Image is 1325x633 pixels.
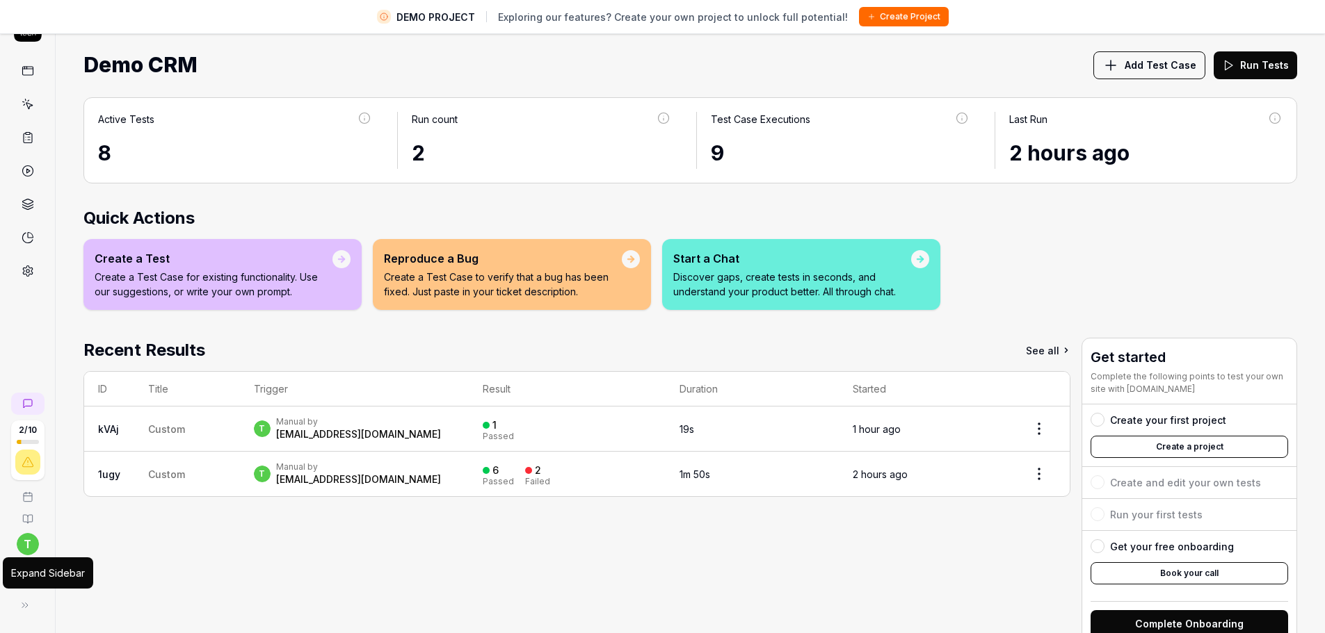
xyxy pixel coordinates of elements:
time: 1 hour ago [853,423,901,435]
button: T [6,555,49,591]
div: 2 [535,464,541,477]
a: 1ugy [98,468,120,480]
div: Active Tests [98,112,154,126]
span: Custom [148,423,185,435]
button: Create a project [1091,436,1288,458]
button: Add Test Case [1093,51,1205,79]
div: Create your first project [1110,413,1226,427]
div: 2 [412,138,671,169]
div: Passed [483,432,514,441]
div: 1 [492,419,497,431]
th: Started [839,372,1009,406]
th: ID [84,372,134,406]
a: See all [1026,338,1070,363]
div: Manual by [276,416,441,427]
span: Add Test Case [1125,58,1196,72]
span: DEMO PROJECT [396,10,475,24]
span: Exploring our features? Create your own project to unlock full potential! [498,10,848,24]
p: Create a Test Case to verify that a bug has been fixed. Just paste in your ticket description. [384,270,622,299]
h2: Recent Results [83,338,205,363]
div: Create a Test [95,250,332,267]
div: [EMAIL_ADDRESS][DOMAIN_NAME] [276,427,441,441]
h2: Quick Actions [83,206,1297,231]
div: Run count [412,112,458,126]
div: 8 [98,138,372,169]
div: Complete the following points to test your own site with [DOMAIN_NAME] [1091,370,1288,395]
a: Book a call with us [6,480,49,502]
th: Title [134,372,240,406]
span: 2 / 10 [19,426,37,434]
div: [EMAIL_ADDRESS][DOMAIN_NAME] [276,472,441,486]
a: kVAj [98,423,119,435]
a: Documentation [6,502,49,525]
button: Book your call [1091,562,1288,584]
th: Duration [666,372,839,406]
div: Manual by [276,461,441,472]
time: 1m 50s [680,468,710,480]
th: Trigger [240,372,469,406]
div: 9 [711,138,970,169]
div: Get your free onboarding [1110,539,1234,554]
div: 6 [492,464,499,477]
div: Failed [525,477,550,486]
div: Last Run [1009,112,1047,126]
div: Start a Chat [673,250,911,267]
button: Create Project [859,7,949,26]
div: Reproduce a Bug [384,250,622,267]
div: Test Case Executions [711,112,810,126]
p: Discover gaps, create tests in seconds, and understand your product better. All through chat. [673,270,911,299]
time: 2 hours ago [853,468,908,480]
span: Demo CRM [83,47,198,83]
span: t [254,420,271,437]
a: New conversation [11,393,45,415]
div: Expand Sidebar [11,566,85,580]
p: Create a Test Case for existing functionality. Use our suggestions, or write your own prompt. [95,270,332,299]
time: 2 hours ago [1009,140,1130,165]
th: Result [469,372,666,406]
h3: Get started [1091,347,1288,368]
span: Custom [148,468,185,480]
span: t [254,466,271,482]
time: 19s [680,423,694,435]
button: t [17,533,39,555]
button: Run Tests [1214,51,1297,79]
div: Passed [483,477,514,486]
